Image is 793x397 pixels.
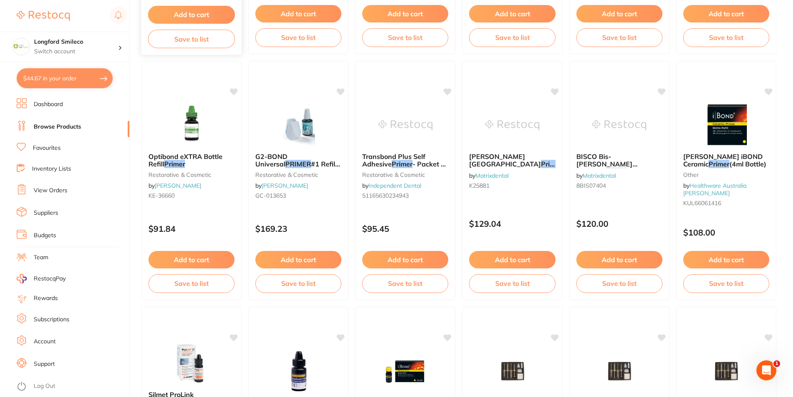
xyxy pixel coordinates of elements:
button: Add to cart [255,251,341,268]
span: RestocqPay [34,275,66,283]
b: G2-BOND Universal PRIMER #1 Refill 5ml Bottle [255,153,341,168]
small: restorative & cosmetic [255,171,341,178]
span: #1 Refill Bottle 8ml [469,160,570,176]
a: [PERSON_NAME] [262,182,308,189]
a: Matrixdental [583,172,616,179]
p: $169.23 [255,224,341,233]
span: by [469,172,509,179]
a: Matrixdental [475,172,509,179]
img: Cavex Quadrant Finisense Desensitizing Primer 5ml [272,350,326,392]
img: Restocq Logo [17,11,70,21]
small: restorative & cosmetic [362,171,448,178]
span: [PERSON_NAME] [GEOGRAPHIC_DATA] [469,152,541,168]
em: Primer [164,160,185,168]
p: $108.00 [683,228,769,237]
span: Transbond Plus Self Adhesive [362,152,425,168]
img: Optibond eXTRA Bottle Refill Primer [165,104,219,146]
button: Add to cart [469,5,555,22]
button: Save to list [469,274,555,293]
p: Switch account [34,47,118,56]
img: TRULOCK PRIMER ACTIVATED ADHESIVE MINI KIT (SYRINGE) [485,350,539,392]
img: TRULOCK PRIMER ACTIVATED ADHESIVE KIT (SYRINGE) [699,350,753,392]
a: Favourites [33,144,61,152]
iframe: Intercom live chat [756,360,776,380]
button: Save to list [255,28,341,47]
a: View Orders [34,186,67,195]
img: TRULOCK PRIMER ACTIVATED ADHESIVE KIT (CAPSULE) [592,350,646,392]
a: Support [34,360,55,368]
p: $129.04 [469,219,555,228]
span: - Packet of 20 [362,160,447,176]
span: (4ml Bottle) [729,160,766,168]
img: Longford Smileco [13,38,30,55]
span: GC-013653 [255,192,286,199]
b: Kerr Optibond FL Primer #1 Refill Bottle 8ml [469,153,555,168]
button: Add to cart [576,251,662,268]
a: Log Out [34,382,55,390]
button: $44.67 in your order [17,68,113,88]
b: BISCO Bis-Silane Silane Porcelain Primer A & B - 6ml each [576,153,662,168]
button: Add to cart [362,5,448,22]
span: Optibond eXTRA Bottle Refill [148,152,222,168]
span: KE-36660 [148,192,175,199]
button: Add to cart [469,251,555,268]
img: Transbond Plus Self Adhesive Primer - Packet of 20 [378,104,432,146]
button: Add to cart [683,251,769,268]
img: Kerr Optibond FL Primer #1 Refill Bottle 8ml [485,104,539,146]
span: BISCO Bis-[PERSON_NAME] Porcelain [576,152,637,176]
button: Add to cart [362,251,448,268]
button: Save to list [576,28,662,47]
img: Kulzer iBOND Ceramic Primer (4ml Bottle) [699,104,753,146]
span: G2-BOND Universal [255,152,287,168]
p: $91.84 [148,224,235,233]
span: 1 [773,360,780,367]
button: Save to list [683,274,769,293]
button: Add to cart [255,5,341,22]
span: by [683,182,746,197]
img: RestocqPay [17,274,27,283]
b: Optibond eXTRA Bottle Refill Primer [148,153,235,168]
a: Rewards [34,294,58,303]
span: by [255,182,308,189]
button: Save to list [255,274,341,293]
a: Account [34,337,56,346]
em: Primer [709,160,729,168]
a: Healthware Australia [PERSON_NAME] [683,182,746,197]
span: K25881 [469,182,489,189]
img: Kulzer iBOND Ceramic Primer [378,350,432,392]
span: 51165630234943 [362,192,409,199]
a: Restocq Logo [17,6,70,25]
button: Add to cart [148,251,235,268]
p: $95.45 [362,224,448,233]
button: Add to cart [683,5,769,22]
span: by [362,182,421,189]
span: #1 Refill 5ml Bottle [255,160,340,176]
em: Primer [606,168,627,176]
button: Save to list [469,28,555,47]
button: Add to cart [148,6,235,24]
button: Save to list [148,274,235,293]
em: Primer [541,160,562,168]
b: Transbond Plus Self Adhesive Primer - Packet of 20 [362,153,448,168]
a: Budgets [34,231,56,240]
a: Dashboard [34,100,63,109]
button: Save to list [362,28,448,47]
small: other [683,171,769,178]
a: Independent Dental [368,182,421,189]
a: [PERSON_NAME] [155,182,201,189]
button: Add to cart [576,5,662,22]
a: Browse Products [34,123,81,131]
button: Log Out [17,380,127,393]
span: KUL66061416 [683,199,721,207]
img: BISCO Bis-Silane Silane Porcelain Primer A & B - 6ml each [592,104,646,146]
img: Silmet ProLink CEM Primer 5ml [165,342,219,384]
em: PRIMER [285,160,311,168]
span: 8BIS07404 [576,182,606,189]
button: Save to list [362,274,448,293]
span: [PERSON_NAME] iBOND Ceramic [683,152,763,168]
a: Suppliers [34,209,58,217]
a: Inventory Lists [32,165,71,173]
button: Save to list [576,274,662,293]
em: Primer [392,160,413,168]
img: G2-BOND Universal PRIMER #1 Refill 5ml Bottle [272,104,326,146]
